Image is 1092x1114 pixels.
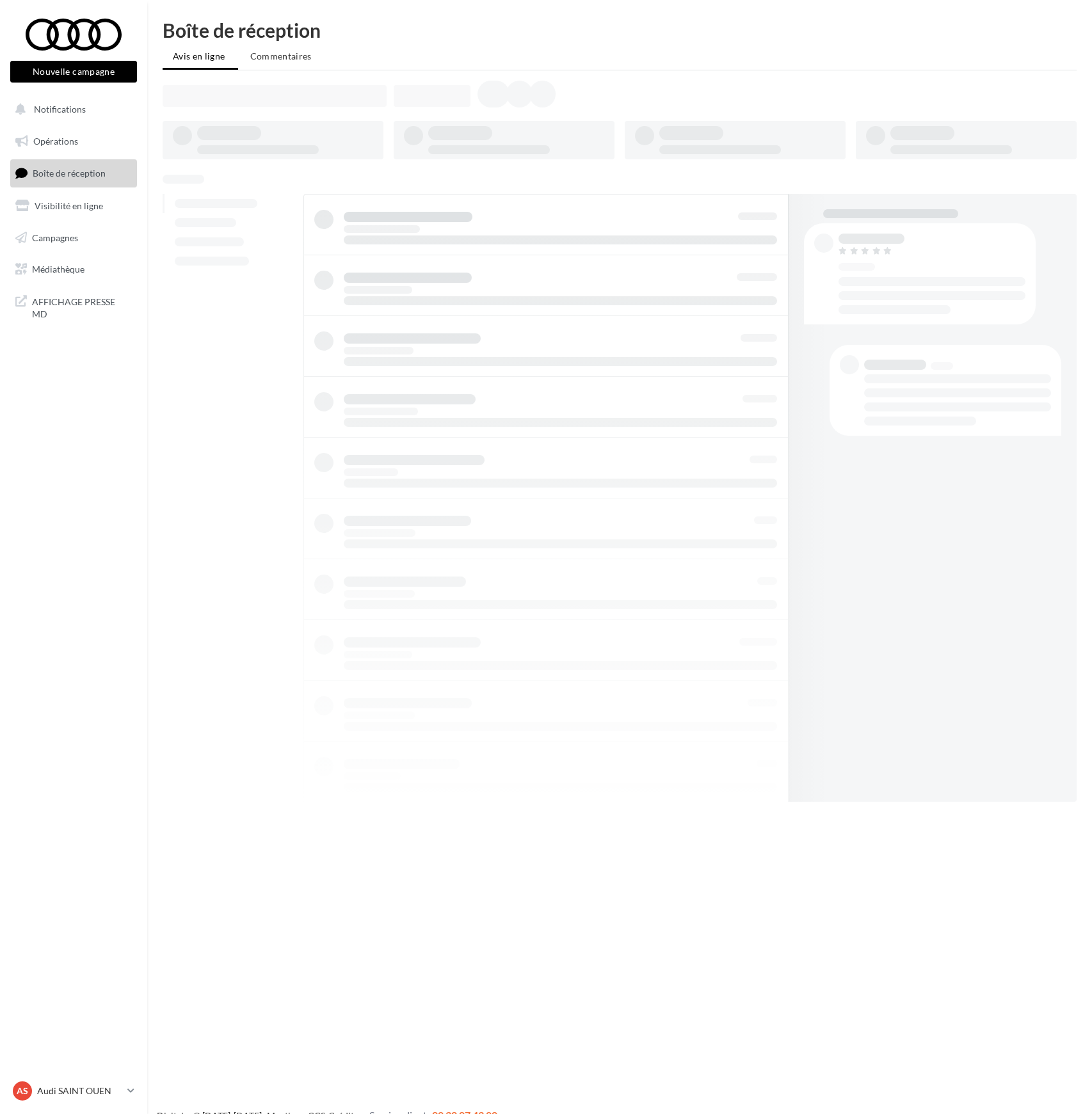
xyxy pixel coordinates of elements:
[8,288,140,326] a: AFFICHAGE PRESSE MD
[35,200,103,211] span: Visibilité en ligne
[32,232,78,243] span: Campagnes
[17,1085,28,1097] span: AS
[8,256,140,283] a: Médiathèque
[32,293,132,321] span: AFFICHAGE PRESSE MD
[8,159,140,187] a: Boîte de réception
[10,1079,137,1103] a: AS Audi SAINT OUEN
[10,61,137,83] button: Nouvelle campagne
[8,96,134,123] button: Notifications
[37,1085,122,1097] p: Audi SAINT OUEN
[8,193,140,219] a: Visibilité en ligne
[34,104,86,115] span: Notifications
[33,168,106,179] span: Boîte de réception
[250,51,312,61] span: Commentaires
[8,128,140,155] a: Opérations
[8,225,140,251] a: Campagnes
[32,264,84,275] span: Médiathèque
[33,136,78,147] span: Opérations
[163,20,1077,40] div: Boîte de réception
